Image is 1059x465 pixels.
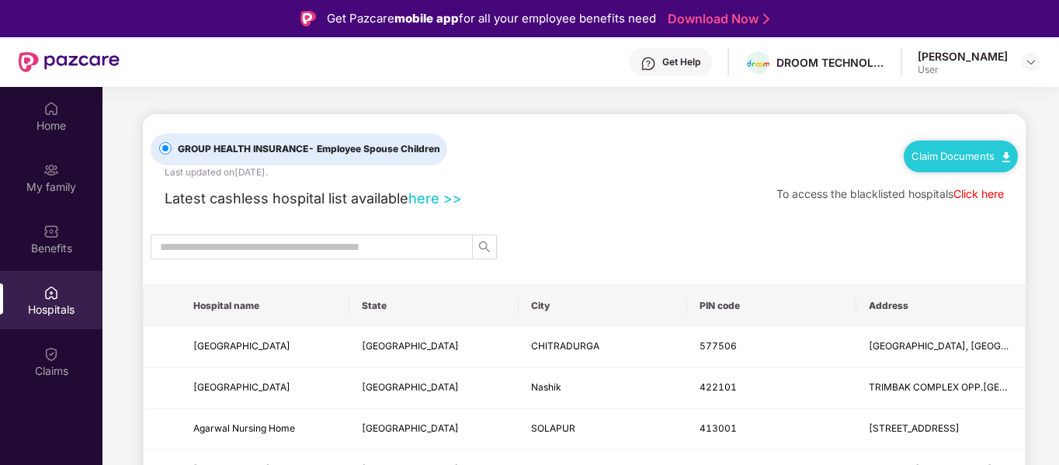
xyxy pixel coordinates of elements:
[641,56,656,71] img: svg+xml;base64,PHN2ZyBpZD0iSGVscC0zMngzMiIgeG1sbnM9Imh0dHA6Ly93d3cudzMub3JnLzIwMDAvc3ZnIiB3aWR0aD...
[19,52,120,72] img: New Pazcare Logo
[349,285,518,327] th: State
[700,340,737,352] span: 577506
[43,101,59,116] img: svg+xml;base64,PHN2ZyBpZD0iSG9tZSIgeG1sbnM9Imh0dHA6Ly93d3cudzMub3JnLzIwMDAvc3ZnIiB3aWR0aD0iMjAiIG...
[43,224,59,239] img: svg+xml;base64,PHN2ZyBpZD0iQmVuZWZpdHMiIHhtbG5zPSJodHRwOi8vd3d3LnczLm9yZy8yMDAwL3N2ZyIgd2lkdGg9Ij...
[856,368,1025,409] td: TRIMBAK COMPLEX OPP.BYTCO HOSPITAL
[349,409,518,450] td: Maharashtra
[362,422,459,434] span: [GEOGRAPHIC_DATA]
[747,60,769,67] img: droom.png
[181,285,349,327] th: Hospital name
[911,150,1010,162] a: Claim Documents
[193,340,290,352] span: [GEOGRAPHIC_DATA]
[531,340,599,352] span: CHITRADURGA
[181,368,349,409] td: Sai Seva Hospital
[519,368,687,409] td: Nashik
[869,300,1012,312] span: Address
[193,381,290,393] span: [GEOGRAPHIC_DATA]
[856,327,1025,368] td: Durgadasiri Complex, Near RTO Office, Turuvannur Road
[519,409,687,450] td: SOLAPUR
[918,49,1008,64] div: [PERSON_NAME]
[300,11,316,26] img: Logo
[362,381,459,393] span: [GEOGRAPHIC_DATA]
[1025,56,1037,68] img: svg+xml;base64,PHN2ZyBpZD0iRHJvcGRvd24tMzJ4MzIiIHhtbG5zPSJodHRwOi8vd3d3LnczLm9yZy8yMDAwL3N2ZyIgd2...
[776,55,885,70] div: DROOM TECHNOLOGY PRIVATE LIMITED
[700,381,737,393] span: 422101
[1002,152,1010,162] img: svg+xml;base64,PHN2ZyB4bWxucz0iaHR0cDovL3d3dy53My5vcmcvMjAwMC9zdmciIHdpZHRoPSIxMC40IiBoZWlnaHQ9Ij...
[408,189,462,206] a: here >>
[531,422,575,434] span: SOLAPUR
[531,381,561,393] span: Nashik
[700,422,737,434] span: 413001
[918,64,1008,76] div: User
[687,285,856,327] th: PIN code
[181,409,349,450] td: Agarwal Nursing Home
[856,409,1025,450] td: 131, Railway Lines, Forest, Chandani Chowk
[172,142,446,157] span: GROUP HEALTH INSURANCE
[473,241,496,253] span: search
[43,346,59,362] img: svg+xml;base64,PHN2ZyBpZD0iQ2xhaW0iIHhtbG5zPSJodHRwOi8vd3d3LnczLm9yZy8yMDAwL3N2ZyIgd2lkdGg9IjIwIi...
[43,162,59,178] img: svg+xml;base64,PHN2ZyB3aWR0aD0iMjAiIGhlaWdodD0iMjAiIHZpZXdCb3g9IjAgMCAyMCAyMCIgZmlsbD0ibm9uZSIgeG...
[193,300,337,312] span: Hospital name
[763,11,769,27] img: Stroke
[308,143,440,154] span: - Employee Spouse Children
[43,285,59,300] img: svg+xml;base64,PHN2ZyBpZD0iSG9zcGl0YWxzIiB4bWxucz0iaHR0cDovL3d3dy53My5vcmcvMjAwMC9zdmciIHdpZHRoPS...
[193,422,295,434] span: Agarwal Nursing Home
[519,285,687,327] th: City
[165,189,408,206] span: Latest cashless hospital list available
[856,285,1025,327] th: Address
[662,56,700,68] div: Get Help
[362,340,459,352] span: [GEOGRAPHIC_DATA]
[181,327,349,368] td: Drishti Eye Hospital
[776,187,953,200] span: To access the blacklisted hospitals
[349,368,518,409] td: Maharashtra
[668,11,765,27] a: Download Now
[327,9,656,28] div: Get Pazcare for all your employee benefits need
[349,327,518,368] td: Karnataka
[472,234,497,259] button: search
[519,327,687,368] td: CHITRADURGA
[165,165,268,180] div: Last updated on [DATE] .
[869,422,960,434] span: [STREET_ADDRESS]
[394,11,459,26] strong: mobile app
[953,187,1004,200] a: Click here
